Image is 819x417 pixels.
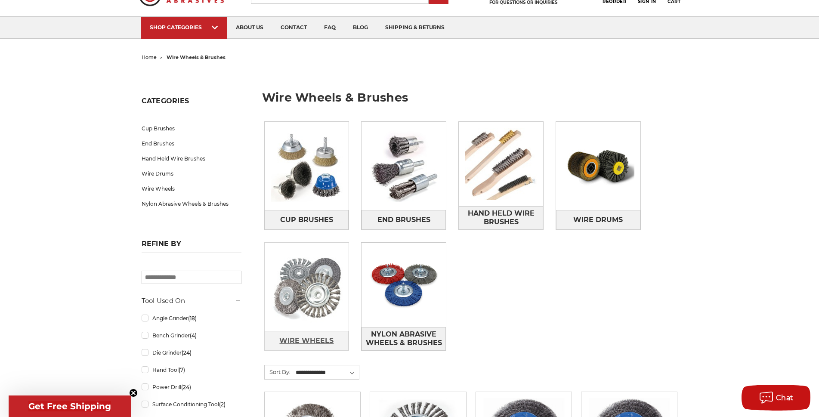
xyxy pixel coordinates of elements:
[279,334,334,348] span: Wire Wheels
[142,362,241,377] a: Hand Tool
[362,210,446,229] a: End Brushes
[142,54,157,60] a: home
[459,122,543,206] img: Hand Held Wire Brushes
[280,213,333,227] span: Cup Brushes
[28,401,111,411] span: Get Free Shipping
[142,136,241,151] a: End Brushes
[227,17,272,39] a: about us
[742,385,810,411] button: Chat
[362,243,446,327] img: Nylon Abrasive Wheels & Brushes
[265,210,349,229] a: Cup Brushes
[294,366,359,379] select: Sort By:
[188,315,197,321] span: (18)
[182,349,192,356] span: (24)
[265,124,349,208] img: Cup Brushes
[315,17,344,39] a: faq
[142,166,241,181] a: Wire Drums
[190,332,197,339] span: (4)
[142,97,241,110] h5: Categories
[142,311,241,326] a: Angle Grinder
[265,365,291,378] label: Sort By:
[776,394,794,402] span: Chat
[142,328,241,343] a: Bench Grinder
[142,151,241,166] a: Hand Held Wire Brushes
[377,213,430,227] span: End Brushes
[142,240,241,253] h5: Refine by
[142,121,241,136] a: Cup Brushes
[142,196,241,211] a: Nylon Abrasive Wheels & Brushes
[556,210,640,229] a: Wire Drums
[9,395,131,417] div: Get Free ShippingClose teaser
[265,245,349,329] img: Wire Wheels
[219,401,226,408] span: (2)
[150,24,219,31] div: SHOP CATEGORIES
[344,17,377,39] a: blog
[142,380,241,395] a: Power Drill
[265,331,349,350] a: Wire Wheels
[362,327,446,351] a: Nylon Abrasive Wheels & Brushes
[362,124,446,208] img: End Brushes
[129,389,138,397] button: Close teaser
[262,92,678,110] h1: wire wheels & brushes
[142,181,241,196] a: Wire Wheels
[181,384,191,390] span: (24)
[179,367,185,373] span: (7)
[459,206,543,230] a: Hand Held Wire Brushes
[167,54,226,60] span: wire wheels & brushes
[272,17,315,39] a: contact
[573,213,623,227] span: Wire Drums
[142,345,241,360] a: Die Grinder
[377,17,453,39] a: shipping & returns
[142,296,241,306] h5: Tool Used On
[142,397,241,412] a: Surface Conditioning Tool
[556,124,640,208] img: Wire Drums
